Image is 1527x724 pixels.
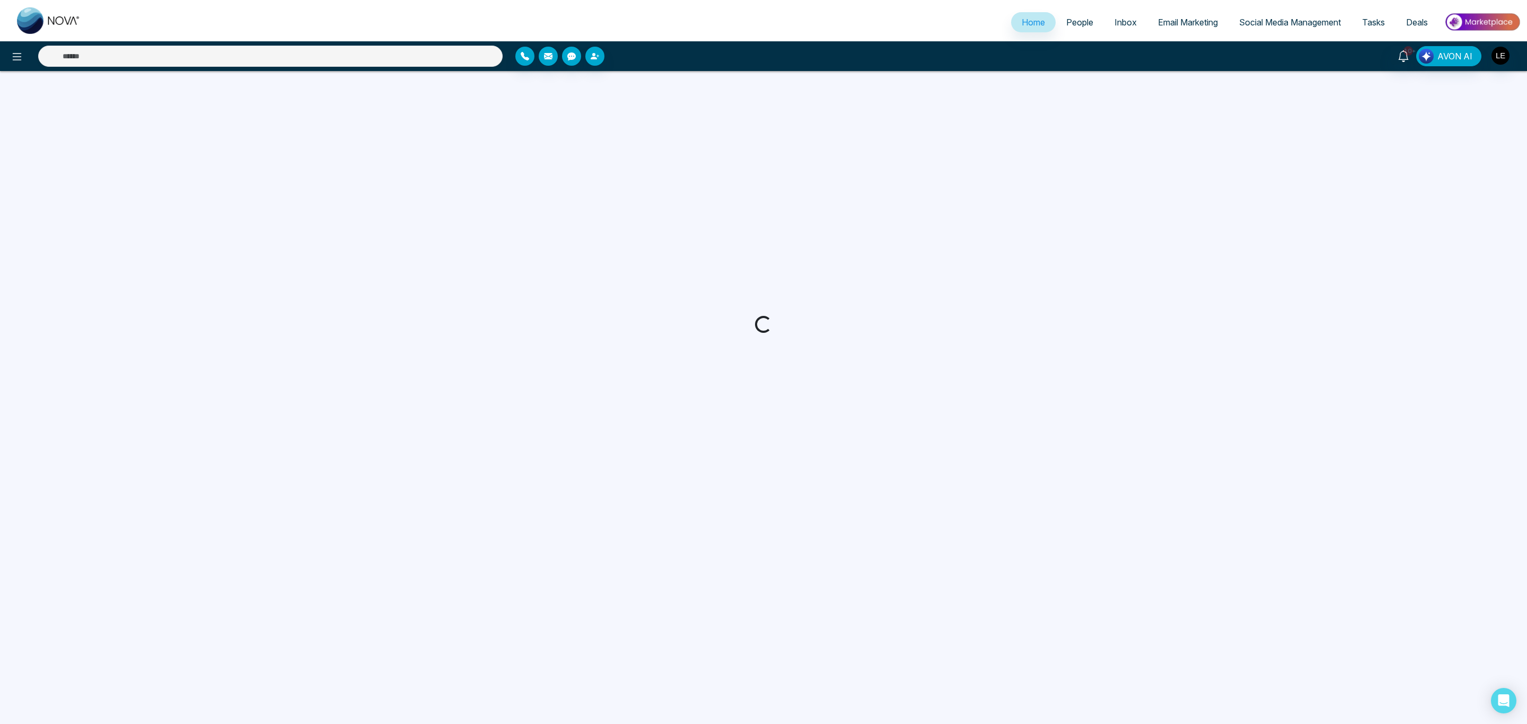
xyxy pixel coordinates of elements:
[1022,17,1045,28] span: Home
[1362,17,1385,28] span: Tasks
[1104,12,1147,32] a: Inbox
[1444,10,1521,34] img: Market-place.gif
[1403,46,1413,56] span: 10+
[1419,49,1434,64] img: Lead Flow
[1406,17,1428,28] span: Deals
[1011,12,1056,32] a: Home
[1056,12,1104,32] a: People
[17,7,81,34] img: Nova CRM Logo
[1114,17,1137,28] span: Inbox
[1352,12,1396,32] a: Tasks
[1491,47,1510,65] img: User Avatar
[1228,12,1352,32] a: Social Media Management
[1416,46,1481,66] button: AVON AI
[1158,17,1218,28] span: Email Marketing
[1066,17,1093,28] span: People
[1396,12,1438,32] a: Deals
[1437,50,1472,63] span: AVON AI
[1491,688,1516,713] div: Open Intercom Messenger
[1239,17,1341,28] span: Social Media Management
[1147,12,1228,32] a: Email Marketing
[1391,46,1416,65] a: 10+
